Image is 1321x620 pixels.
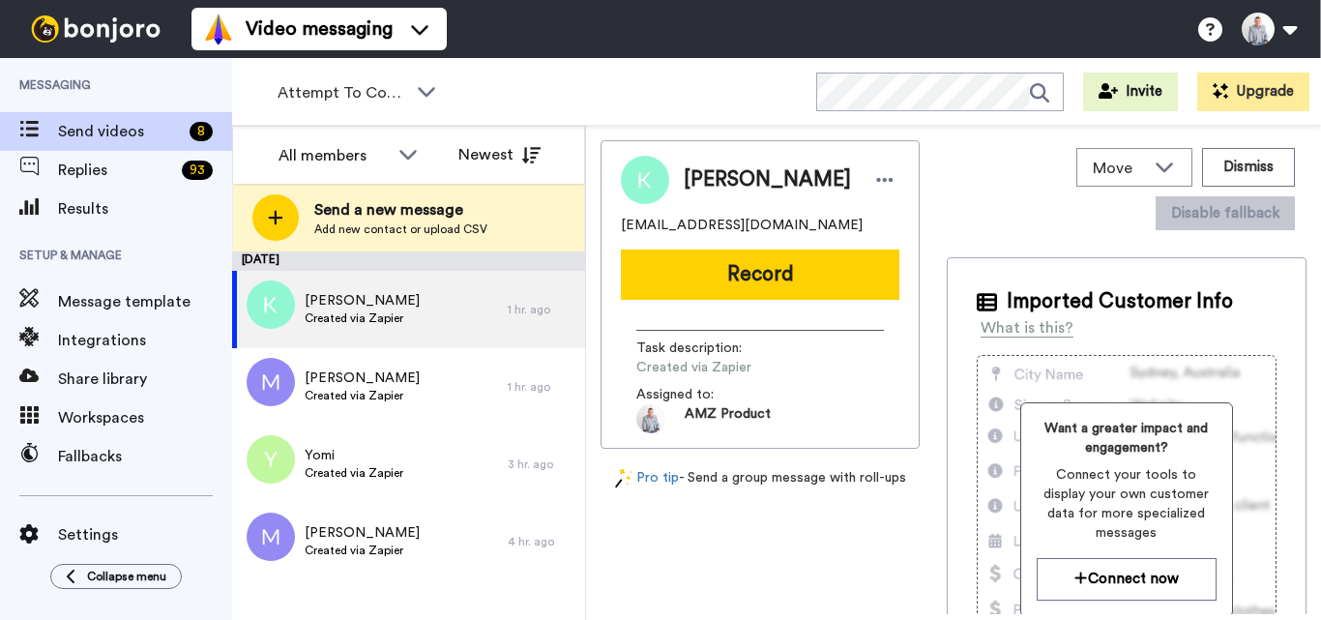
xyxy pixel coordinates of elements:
[58,197,232,221] span: Results
[636,339,772,358] span: Task description :
[1083,73,1178,111] button: Invite
[1156,196,1295,230] button: Disable fallback
[247,280,295,329] img: k.png
[636,358,820,377] span: Created via Zapier
[1037,465,1218,543] span: Connect your tools to display your own customer data for more specialized messages
[182,161,213,180] div: 93
[305,543,420,558] span: Created via Zapier
[636,385,772,404] span: Assigned to:
[621,250,899,300] button: Record
[58,290,232,313] span: Message template
[247,435,295,484] img: y.png
[203,14,234,44] img: vm-color.svg
[981,316,1073,340] div: What is this?
[58,523,232,546] span: Settings
[279,144,389,167] div: All members
[305,310,420,326] span: Created via Zapier
[246,15,393,43] span: Video messaging
[601,468,920,488] div: - Send a group message with roll-ups
[621,156,669,204] img: Image of Kim
[1093,157,1145,180] span: Move
[508,302,575,317] div: 1 hr. ago
[305,388,420,403] span: Created via Zapier
[305,369,420,388] span: [PERSON_NAME]
[305,465,403,481] span: Created via Zapier
[305,523,420,543] span: [PERSON_NAME]
[685,404,771,433] span: AMZ Product
[684,165,851,194] span: [PERSON_NAME]
[23,15,168,43] img: bj-logo-header-white.svg
[621,216,863,235] span: [EMAIL_ADDRESS][DOMAIN_NAME]
[87,569,166,584] span: Collapse menu
[190,122,213,141] div: 8
[636,404,665,433] img: 0c7be819-cb90-4fe4-b844-3639e4b630b0-1684457197.jpg
[508,534,575,549] div: 4 hr. ago
[314,221,487,237] span: Add new contact or upload CSV
[1037,419,1218,458] span: Want a greater impact and engagement?
[247,358,295,406] img: m.png
[247,513,295,561] img: m.png
[278,81,407,104] span: Attempt To Contact 3
[615,468,632,488] img: magic-wand.svg
[232,251,585,271] div: [DATE]
[444,135,555,174] button: Newest
[58,406,232,429] span: Workspaces
[508,457,575,472] div: 3 hr. ago
[58,368,232,391] span: Share library
[58,120,182,143] span: Send videos
[305,446,403,465] span: Yomi
[314,198,487,221] span: Send a new message
[305,291,420,310] span: [PERSON_NAME]
[1197,73,1309,111] button: Upgrade
[615,468,679,488] a: Pro tip
[58,329,232,352] span: Integrations
[50,564,182,589] button: Collapse menu
[58,159,174,182] span: Replies
[508,379,575,395] div: 1 hr. ago
[1202,148,1295,187] button: Dismiss
[58,445,232,468] span: Fallbacks
[1037,558,1218,600] button: Connect now
[1007,287,1233,316] span: Imported Customer Info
